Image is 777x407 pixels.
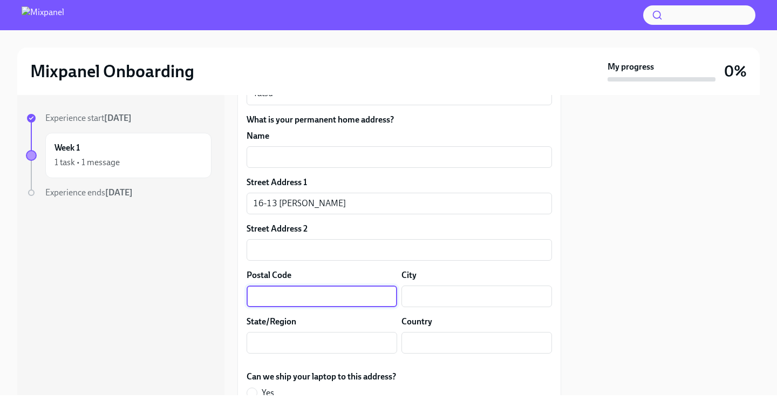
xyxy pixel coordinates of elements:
label: State/Region [247,316,296,328]
strong: [DATE] [105,187,133,198]
strong: My progress [608,61,654,73]
h3: 0% [724,62,747,81]
span: Yes [262,387,274,399]
label: Street Address 1 [247,177,307,188]
span: Experience start [45,113,132,123]
strong: [DATE] [104,113,132,123]
label: Name [247,130,269,142]
label: Postal Code [247,269,291,281]
label: What is your permanent home address? [247,114,552,126]
a: Experience start[DATE] [26,112,212,124]
h2: Mixpanel Onboarding [30,60,194,82]
label: City [401,269,417,281]
label: Can we ship your laptop to this address? [247,371,396,383]
label: Country [401,316,432,328]
span: Experience ends [45,187,133,198]
h6: Week 1 [54,142,80,154]
div: 1 task • 1 message [54,157,120,168]
img: Mixpanel [22,6,64,24]
label: Street Address 2 [247,223,308,235]
a: Week 11 task • 1 message [26,133,212,178]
